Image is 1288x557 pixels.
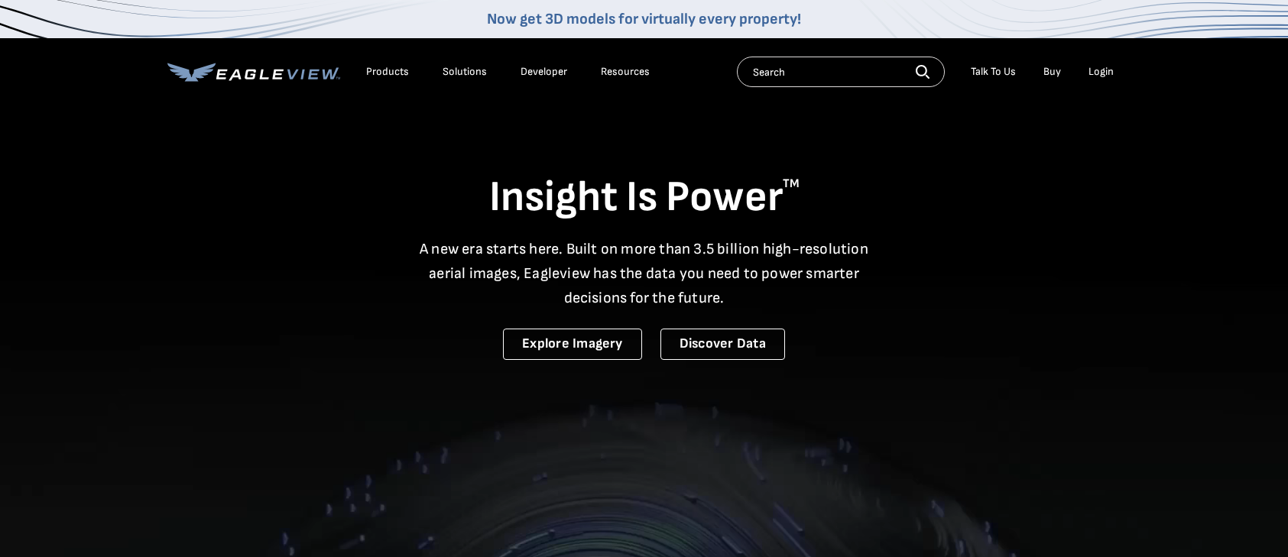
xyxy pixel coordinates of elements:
p: A new era starts here. Built on more than 3.5 billion high-resolution aerial images, Eagleview ha... [410,237,878,310]
div: Solutions [443,65,487,79]
input: Search [737,57,945,87]
div: Talk To Us [971,65,1016,79]
a: Explore Imagery [503,329,642,360]
a: Developer [521,65,567,79]
div: Resources [601,65,650,79]
h1: Insight Is Power [167,171,1121,225]
div: Products [366,65,409,79]
a: Now get 3D models for virtually every property! [487,10,801,28]
div: Login [1088,65,1114,79]
a: Buy [1043,65,1061,79]
sup: TM [783,176,800,191]
a: Discover Data [660,329,785,360]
